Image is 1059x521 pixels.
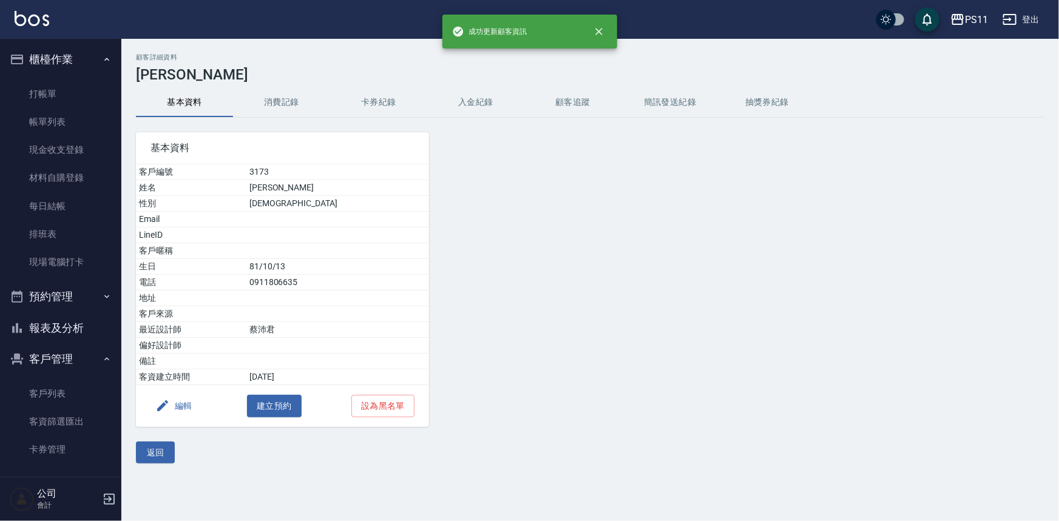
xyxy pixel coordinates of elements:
[37,500,99,511] p: 會計
[136,164,246,180] td: 客戶編號
[246,275,429,291] td: 0911806635
[5,80,117,108] a: 打帳單
[5,408,117,435] a: 客資篩選匯出
[427,88,524,117] button: 入金紀錄
[946,7,993,32] button: PS11
[136,66,1044,83] h3: [PERSON_NAME]
[136,88,233,117] button: 基本資料
[5,281,117,312] button: 預約管理
[136,180,246,196] td: 姓名
[136,338,246,354] td: 偏好設計師
[246,369,429,385] td: [DATE]
[330,88,427,117] button: 卡券紀錄
[524,88,621,117] button: 顧客追蹤
[246,196,429,212] td: [DEMOGRAPHIC_DATA]
[586,18,612,45] button: close
[136,354,246,369] td: 備註
[136,322,246,338] td: 最近設計師
[5,469,117,500] button: 行銷工具
[37,488,99,500] h5: 公司
[621,88,719,117] button: 簡訊發送紀錄
[246,180,429,196] td: [PERSON_NAME]
[998,8,1044,31] button: 登出
[5,248,117,276] a: 現場電腦打卡
[136,275,246,291] td: 電話
[136,369,246,385] td: 客資建立時間
[136,212,246,227] td: Email
[136,259,246,275] td: 生日
[5,192,117,220] a: 每日結帳
[719,88,816,117] button: 抽獎券紀錄
[15,11,49,26] img: Logo
[136,442,175,464] button: 返回
[246,322,429,338] td: 蔡沛君
[136,227,246,243] td: LineID
[246,164,429,180] td: 3173
[5,108,117,136] a: 帳單列表
[136,291,246,306] td: 地址
[151,142,414,154] span: 基本資料
[5,220,117,248] a: 排班表
[351,395,414,417] button: 設為黑名單
[5,343,117,375] button: 客戶管理
[5,380,117,408] a: 客戶列表
[5,312,117,344] button: 報表及分析
[136,53,1044,61] h2: 顧客詳細資料
[5,44,117,75] button: 櫃檯作業
[5,136,117,164] a: 現金收支登錄
[247,395,302,417] button: 建立預約
[452,25,527,38] span: 成功更新顧客資訊
[10,487,34,511] img: Person
[915,7,939,32] button: save
[5,164,117,192] a: 材料自購登錄
[136,306,246,322] td: 客戶來源
[246,259,429,275] td: 81/10/13
[151,395,197,417] button: 編輯
[233,88,330,117] button: 消費記錄
[5,435,117,463] a: 卡券管理
[136,243,246,259] td: 客戶暱稱
[136,196,246,212] td: 性別
[965,12,988,27] div: PS11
